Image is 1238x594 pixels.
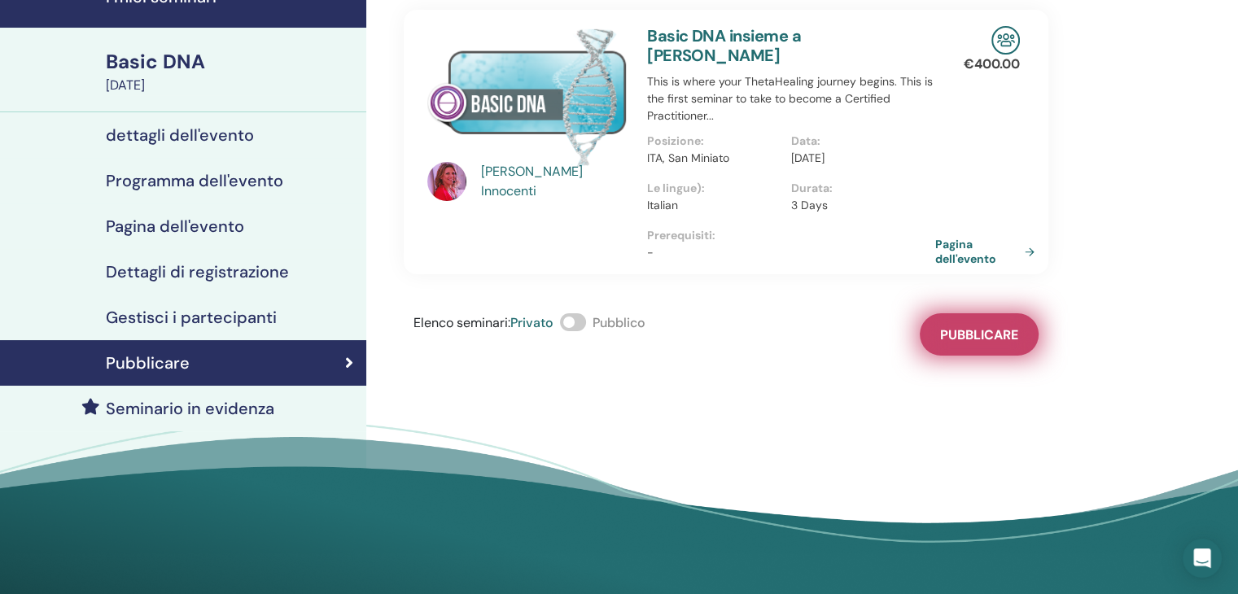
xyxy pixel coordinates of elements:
p: Posizione : [647,133,781,150]
p: Le lingue) : [647,180,781,197]
h4: Pagina dell'evento [106,216,244,236]
span: Pubblicare [940,326,1018,343]
span: Privato [510,314,553,331]
p: This is where your ThetaHealing journey begins. This is the first seminar to take to become a Cer... [647,73,935,124]
img: default.jpg [427,162,466,201]
a: Basic DNA[DATE] [96,48,366,95]
span: Elenco seminari : [413,314,510,331]
p: Durata : [791,180,925,197]
h4: Seminario in evidenza [106,399,274,418]
img: Basic DNA [427,26,628,167]
p: - [647,244,935,261]
h4: Dettagli di registrazione [106,262,289,282]
img: In-Person Seminar [991,26,1020,55]
a: [PERSON_NAME] Innocenti [481,162,632,201]
p: € 400.00 [964,55,1020,74]
a: Pagina dell'evento [935,237,1041,266]
p: 3 Days [791,197,925,214]
div: Open Intercom Messenger [1183,539,1222,578]
div: [DATE] [106,76,357,95]
div: Basic DNA [106,48,357,76]
p: [DATE] [791,150,925,167]
p: Italian [647,197,781,214]
button: Pubblicare [920,313,1039,356]
a: Basic DNA insieme a [PERSON_NAME] [647,25,801,66]
p: Data : [791,133,925,150]
p: ITA, San Miniato [647,150,781,167]
p: Prerequisiti : [647,227,935,244]
h4: dettagli dell'evento [106,125,254,145]
h4: Pubblicare [106,353,190,373]
h4: Gestisci i partecipanti [106,308,277,327]
h4: Programma dell'evento [106,171,283,190]
span: Pubblico [593,314,645,331]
